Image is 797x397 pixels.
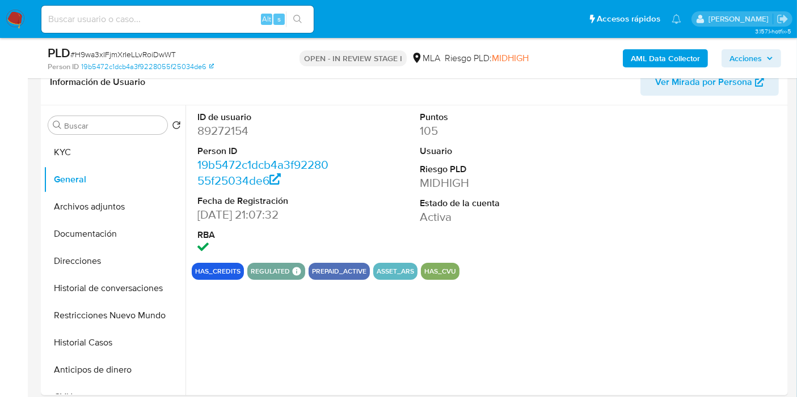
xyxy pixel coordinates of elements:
[277,14,281,24] span: s
[445,52,529,65] span: Riesgo PLD:
[197,145,335,157] dt: Person ID
[48,62,79,72] b: Person ID
[44,275,185,302] button: Historial de conversaciones
[623,49,708,67] button: AML Data Collector
[424,269,456,274] button: has_cvu
[420,197,557,210] dt: Estado de la cuenta
[44,166,185,193] button: General
[420,209,557,225] dd: Activa
[195,269,241,274] button: has_credits
[81,62,214,72] a: 19b5472c1dcb4a3f9228055f25034de6
[672,14,681,24] a: Notificaciones
[197,207,335,223] dd: [DATE] 21:07:32
[197,123,335,139] dd: 89272154
[655,69,752,96] span: Ver Mirada por Persona
[709,14,773,24] p: micaelaestefania.gonzalez@mercadolibre.com
[420,163,557,176] dt: Riesgo PLD
[420,145,557,157] dt: Usuario
[197,111,335,123] dt: ID de usuario
[197,229,335,241] dt: RBA
[286,11,309,27] button: search-icon
[44,139,185,166] button: KYC
[48,44,70,62] b: PLD
[197,195,335,207] dt: Fecha de Registración
[420,111,557,123] dt: Puntos
[420,175,557,191] dd: MIDHIGH
[377,269,414,274] button: asset_ars
[420,123,557,139] dd: 105
[44,247,185,275] button: Direcciones
[411,52,440,65] div: MLA
[300,50,407,66] p: OPEN - IN REVIEW STAGE I
[44,356,185,383] button: Anticipos de dinero
[755,27,791,36] span: 3.157.1-hotfix-5
[70,49,176,60] span: # H9wa3xIFjmXrIeLLvRoiDwWT
[722,49,781,67] button: Acciones
[492,52,529,65] span: MIDHIGH
[50,76,145,88] h1: Información de Usuario
[597,13,660,25] span: Accesos rápidos
[640,69,779,96] button: Ver Mirada por Persona
[262,14,271,24] span: Alt
[172,121,181,133] button: Volver al orden por defecto
[777,13,788,25] a: Salir
[631,49,700,67] b: AML Data Collector
[44,220,185,247] button: Documentación
[64,121,163,131] input: Buscar
[44,193,185,220] button: Archivos adjuntos
[197,156,328,189] a: 19b5472c1dcb4a3f9228055f25034de6
[312,269,366,274] button: prepaid_active
[53,121,62,130] button: Buscar
[44,302,185,329] button: Restricciones Nuevo Mundo
[41,12,314,27] input: Buscar usuario o caso...
[251,269,290,274] button: regulated
[729,49,762,67] span: Acciones
[44,329,185,356] button: Historial Casos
